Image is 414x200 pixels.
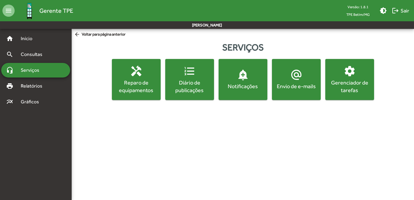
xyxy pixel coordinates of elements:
[220,82,266,90] div: Notificações
[74,31,126,38] span: Voltar para página anterior
[380,7,387,14] mat-icon: brightness_medium
[327,79,373,94] div: Gerenciador de tarefas
[237,69,249,81] mat-icon: add_alert
[130,65,142,77] mat-icon: handyman
[112,59,161,100] button: Reparo de equipamentos
[20,1,39,21] img: Logo
[165,59,214,100] button: Diário de publicações
[17,35,41,42] span: Início
[6,35,13,42] mat-icon: home
[290,69,302,81] mat-icon: alternate_email
[15,1,73,21] a: Gerente TPE
[2,5,15,17] mat-icon: menu
[184,65,196,77] mat-icon: format_list_numbered
[72,40,414,54] div: Serviços
[389,5,412,16] button: Sair
[17,67,48,74] span: Serviços
[17,98,47,105] span: Gráficos
[166,79,213,94] div: Diário de publicações
[219,59,267,100] button: Notificações
[6,67,13,74] mat-icon: headset_mic
[272,59,321,100] button: Envio de e-mails
[6,98,13,105] mat-icon: multiline_chart
[273,82,319,90] div: Envio de e-mails
[74,31,82,38] mat-icon: arrow_back
[113,79,159,94] div: Reparo de equipamentos
[6,82,13,90] mat-icon: print
[392,7,399,14] mat-icon: logout
[17,51,50,58] span: Consultas
[325,59,374,100] button: Gerenciador de tarefas
[341,3,375,11] div: Versão: 1.8.1
[39,6,73,16] span: Gerente TPE
[341,11,375,18] span: TPE Betim/MG
[6,51,13,58] mat-icon: search
[344,65,356,77] mat-icon: settings
[17,82,50,90] span: Relatórios
[392,5,409,16] span: Sair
